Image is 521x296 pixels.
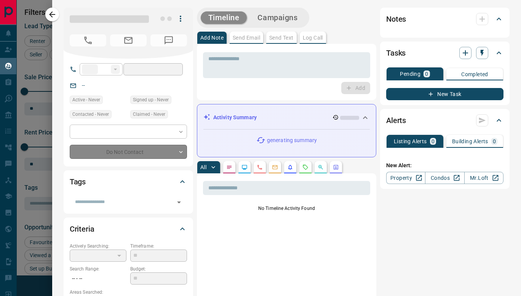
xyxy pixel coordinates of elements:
p: -- - -- [70,272,126,285]
button: Timeline [201,11,247,24]
a: -- [82,82,85,88]
div: Notes [386,10,503,28]
p: All [200,165,206,170]
button: New Task [386,88,503,100]
span: No Email [110,34,147,46]
p: 0 [432,139,435,144]
svg: Requests [302,164,308,170]
p: Areas Searched: [70,289,187,296]
p: Completed [461,72,488,77]
p: Building Alerts [452,139,488,144]
p: No Timeline Activity Found [203,205,370,212]
p: Listing Alerts [394,139,427,144]
p: Actively Searching: [70,243,126,250]
span: Active - Never [72,96,100,104]
span: Contacted - Never [72,110,109,118]
svg: Notes [226,164,232,170]
a: Condos [425,172,464,184]
div: Tags [70,173,187,191]
p: Timeframe: [130,243,187,250]
span: No Number [70,34,106,46]
p: New Alert: [386,162,503,170]
div: Activity Summary [203,110,370,125]
p: Budget: [130,266,187,272]
p: Activity Summary [213,114,257,122]
svg: Emails [272,164,278,170]
div: Do Not Contact [70,145,187,159]
h2: Notes [386,13,406,25]
span: Claimed - Never [133,110,165,118]
svg: Calls [257,164,263,170]
svg: Listing Alerts [287,164,293,170]
button: Open [174,197,184,208]
h2: Alerts [386,114,406,126]
a: Mr.Loft [464,172,503,184]
div: Alerts [386,111,503,130]
h2: Criteria [70,223,94,235]
p: generating summary [267,136,317,144]
div: Tasks [386,44,503,62]
a: Property [386,172,425,184]
div: Criteria [70,220,187,238]
svg: Lead Browsing Activity [241,164,248,170]
span: Signed up - Never [133,96,169,104]
button: Campaigns [250,11,305,24]
p: Add Note [200,35,224,40]
p: 0 [493,139,496,144]
svg: Agent Actions [333,164,339,170]
p: Pending [400,71,420,77]
h2: Tasks [386,47,406,59]
h2: Tags [70,176,86,188]
p: 0 [425,71,428,77]
span: No Number [150,34,187,46]
svg: Opportunities [318,164,324,170]
p: Search Range: [70,266,126,272]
